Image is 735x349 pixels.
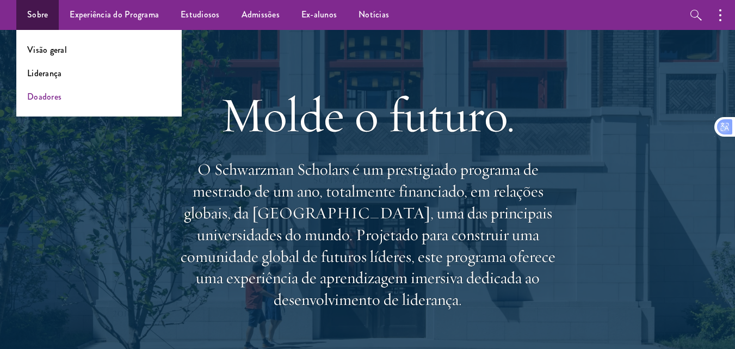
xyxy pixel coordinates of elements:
font: Sobre [27,8,48,21]
a: Visão geral [27,44,67,56]
a: Doadores [27,90,61,103]
font: Estudiosos [181,8,220,21]
font: Ex-alunos [301,8,337,21]
font: Admissões [242,8,280,21]
font: Experiência do Programa [70,8,159,21]
font: Notícias [359,8,389,21]
font: O Schwarzman Scholars é um prestigiado programa de mestrado de um ano, totalmente financiado, em ... [180,159,555,310]
a: Liderança [27,67,61,79]
font: Molde o futuro. [220,84,516,145]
